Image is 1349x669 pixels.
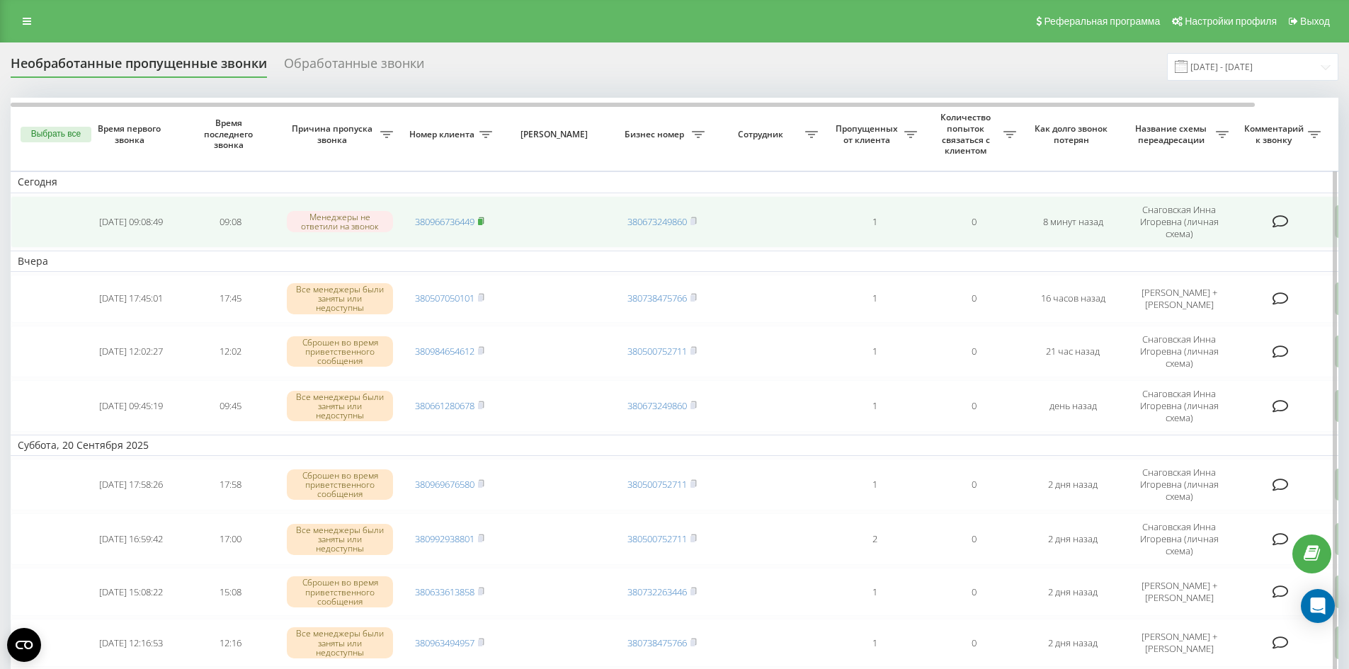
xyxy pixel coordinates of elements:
div: Все менеджеры были заняты или недоступны [287,627,393,658]
div: Сброшен во время приветственного сообщения [287,469,393,501]
span: Причина пропуска звонка [287,123,380,145]
td: [PERSON_NAME] + [PERSON_NAME] [1122,275,1236,323]
td: 21 час назад [1023,326,1122,377]
span: Количество попыток связаться с клиентом [931,112,1003,156]
td: 0 [924,619,1023,667]
a: 380738475766 [627,292,687,304]
a: 380738475766 [627,636,687,649]
div: Менеджеры не ответили на звонок [287,211,393,232]
td: 2 [825,513,924,565]
td: 09:45 [181,380,280,432]
td: Снаговская Инна Игоревна (личная схема) [1122,326,1236,377]
td: [DATE] 16:59:42 [81,513,181,565]
td: 0 [924,568,1023,616]
td: 2 дня назад [1023,619,1122,667]
div: Open Intercom Messenger [1301,589,1335,623]
div: Все менеджеры были заняты или недоступны [287,524,393,555]
a: 380732263446 [627,585,687,598]
td: 0 [924,326,1023,377]
td: 0 [924,380,1023,432]
a: 380984654612 [415,345,474,358]
td: [DATE] 17:58:26 [81,459,181,510]
td: Снаговская Инна Игоревна (личная схема) [1122,196,1236,248]
td: 1 [825,619,924,667]
span: Выход [1300,16,1330,27]
a: 380673249860 [627,399,687,412]
td: [DATE] 12:16:53 [81,619,181,667]
span: Настройки профиля [1185,16,1277,27]
td: [DATE] 09:45:19 [81,380,181,432]
td: 17:45 [181,275,280,323]
div: Все менеджеры были заняты или недоступны [287,391,393,422]
a: 380507050101 [415,292,474,304]
span: Время первого звонка [93,123,169,145]
a: 380992938801 [415,532,474,545]
td: 8 минут назад [1023,196,1122,248]
button: Выбрать все [21,127,91,142]
td: 2 дня назад [1023,568,1122,616]
td: Снаговская Инна Игоревна (личная схема) [1122,380,1236,432]
td: 12:16 [181,619,280,667]
td: Снаговская Инна Игоревна (личная схема) [1122,513,1236,565]
div: Сброшен во время приветственного сообщения [287,336,393,367]
td: 1 [825,326,924,377]
td: 0 [924,513,1023,565]
td: [DATE] 09:08:49 [81,196,181,248]
td: 1 [825,196,924,248]
a: 380661280678 [415,399,474,412]
td: 2 дня назад [1023,513,1122,565]
a: 380500752711 [627,532,687,545]
div: Все менеджеры были заняты или недоступны [287,283,393,314]
td: [DATE] 15:08:22 [81,568,181,616]
td: 2 дня назад [1023,459,1122,510]
a: 380500752711 [627,478,687,491]
td: 1 [825,380,924,432]
span: Бизнес номер [620,129,692,140]
td: 12:02 [181,326,280,377]
td: 0 [924,275,1023,323]
a: 380969676580 [415,478,474,491]
td: 1 [825,568,924,616]
td: 0 [924,459,1023,510]
a: 380963494957 [415,636,474,649]
td: 15:08 [181,568,280,616]
span: Название схемы переадресации [1129,123,1216,145]
a: 380633613858 [415,585,474,598]
td: день назад [1023,380,1122,432]
td: [PERSON_NAME] + [PERSON_NAME] [1122,568,1236,616]
td: 17:58 [181,459,280,510]
td: Снаговская Инна Игоревна (личная схема) [1122,459,1236,510]
div: Обработанные звонки [284,56,424,78]
a: 380966736449 [415,215,474,228]
td: 09:08 [181,196,280,248]
td: 1 [825,459,924,510]
span: Реферальная программа [1044,16,1160,27]
span: Пропущенных от клиента [832,123,904,145]
div: Необработанные пропущенные звонки [11,56,267,78]
td: [PERSON_NAME] + [PERSON_NAME] [1122,619,1236,667]
span: Номер клиента [407,129,479,140]
td: 0 [924,196,1023,248]
td: 16 часов назад [1023,275,1122,323]
td: 1 [825,275,924,323]
span: Сотрудник [719,129,805,140]
span: Комментарий к звонку [1243,123,1308,145]
a: 380673249860 [627,215,687,228]
td: [DATE] 17:45:01 [81,275,181,323]
div: Сброшен во время приветственного сообщения [287,576,393,607]
td: 17:00 [181,513,280,565]
td: [DATE] 12:02:27 [81,326,181,377]
span: Время последнего звонка [192,118,268,151]
span: [PERSON_NAME] [511,129,600,140]
button: Open CMP widget [7,628,41,662]
span: Как долго звонок потерян [1035,123,1111,145]
a: 380500752711 [627,345,687,358]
